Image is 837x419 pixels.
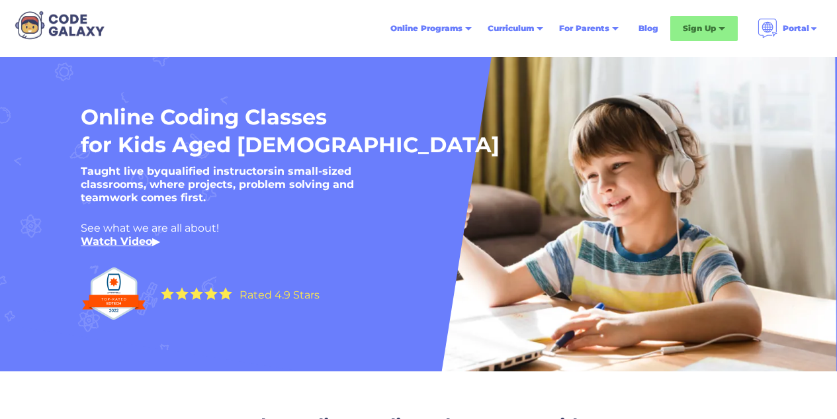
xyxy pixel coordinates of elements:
[204,287,218,300] img: Yellow Star - the Code Galaxy
[81,165,412,205] h5: Taught live by in small-sized classrooms, where projects, problem solving and teamwork comes first.
[161,165,274,177] strong: qualified instructors
[559,22,609,35] div: For Parents
[81,222,716,248] div: See what we are all about! ‍ ▶
[488,22,534,35] div: Curriculum
[783,22,809,35] div: Portal
[81,235,152,248] a: Watch Video
[240,290,320,301] div: Rated 4.9 Stars
[683,22,716,35] div: Sign Up
[161,287,174,300] img: Yellow Star - the Code Galaxy
[631,17,666,40] a: Blog
[81,261,147,326] img: Top Rated edtech company
[81,103,652,158] h1: Online Coding Classes for Kids Aged [DEMOGRAPHIC_DATA]
[219,287,232,300] img: Yellow Star - the Code Galaxy
[390,22,463,35] div: Online Programs
[175,287,189,300] img: Yellow Star - the Code Galaxy
[190,287,203,300] img: Yellow Star - the Code Galaxy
